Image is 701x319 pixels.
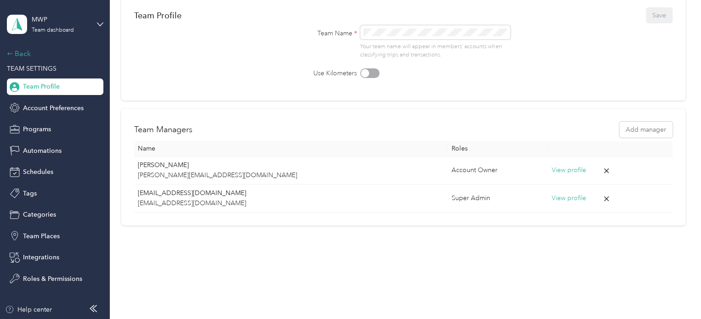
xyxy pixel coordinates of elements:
div: MWP [32,15,89,24]
p: [EMAIL_ADDRESS][DOMAIN_NAME] [138,188,444,198]
h2: Team Managers [134,123,192,136]
p: Your team name will appear in members’ accounts when classifying trips and transactions. [360,43,510,59]
span: Programs [23,124,51,134]
span: Automations [23,146,62,156]
p: [EMAIL_ADDRESS][DOMAIN_NAME] [138,198,444,208]
button: View profile [552,193,586,203]
label: Team Name [275,28,357,38]
p: [PERSON_NAME] [138,160,444,170]
iframe: Everlance-gr Chat Button Frame [650,268,701,319]
span: TEAM SETTINGS [7,65,57,73]
span: Categories [23,210,56,219]
div: Account Owner [451,165,544,175]
th: Name [134,141,448,157]
span: Schedules [23,167,53,177]
button: View profile [552,165,586,175]
button: Add manager [619,122,673,138]
span: Account Preferences [23,103,84,113]
div: Team Profile [134,11,181,20]
span: Tags [23,189,37,198]
th: Roles [447,141,548,157]
span: Roles & Permissions [23,274,82,284]
span: Team Profile [23,82,60,91]
p: [PERSON_NAME][EMAIL_ADDRESS][DOMAIN_NAME] [138,170,444,180]
label: Use Kilometers [275,68,357,78]
div: Super Admin [451,193,544,203]
span: Team Places [23,231,60,241]
span: Integrations [23,252,59,262]
button: Help center [5,305,52,314]
div: Team dashboard [32,28,74,33]
div: Back [7,48,99,59]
